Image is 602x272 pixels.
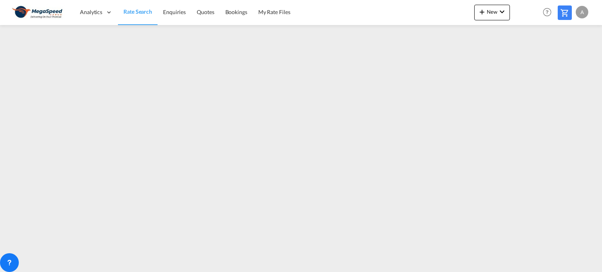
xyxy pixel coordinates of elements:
[477,9,507,15] span: New
[576,6,588,18] div: A
[474,5,510,20] button: icon-plus 400-fgNewicon-chevron-down
[123,8,152,15] span: Rate Search
[258,9,290,15] span: My Rate Files
[197,9,214,15] span: Quotes
[80,8,102,16] span: Analytics
[163,9,186,15] span: Enquiries
[540,5,554,19] span: Help
[477,7,487,16] md-icon: icon-plus 400-fg
[497,7,507,16] md-icon: icon-chevron-down
[12,4,65,21] img: ad002ba0aea611eda5429768204679d3.JPG
[225,9,247,15] span: Bookings
[540,5,558,20] div: Help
